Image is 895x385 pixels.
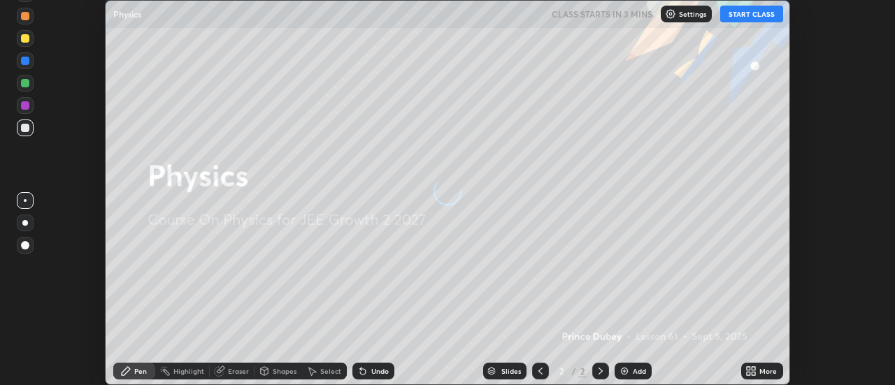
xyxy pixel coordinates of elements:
button: START CLASS [720,6,783,22]
div: Shapes [273,368,296,375]
div: Highlight [173,368,204,375]
div: Add [633,368,646,375]
div: Select [320,368,341,375]
p: Physics [113,8,141,20]
div: Slides [501,368,521,375]
div: 2 [578,365,587,377]
div: Undo [371,368,389,375]
div: Pen [134,368,147,375]
p: Settings [679,10,706,17]
h5: CLASS STARTS IN 3 MINS [552,8,652,20]
img: add-slide-button [619,365,630,377]
div: / [571,367,575,375]
div: More [759,368,777,375]
div: 2 [554,367,568,375]
div: Eraser [228,368,249,375]
img: class-settings-icons [665,8,676,20]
